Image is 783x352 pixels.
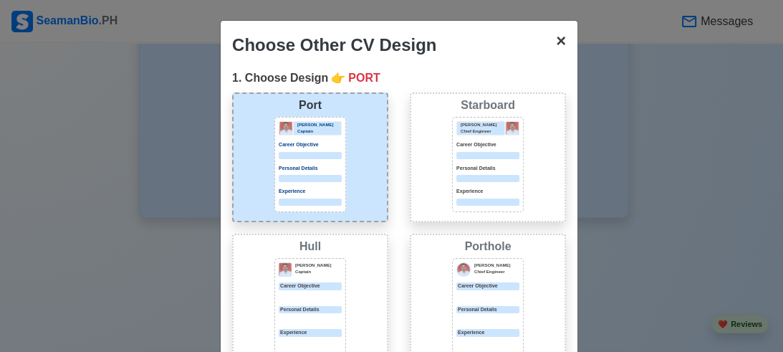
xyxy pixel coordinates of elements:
p: Chief Engineer [461,128,504,135]
div: Hull [236,238,384,255]
p: Career Objective [279,141,342,149]
div: 1. Choose Design [232,70,566,87]
div: Porthole [414,238,562,255]
p: Experience [279,188,342,196]
p: Captain [297,128,341,135]
div: Port [236,97,384,114]
div: Choose Other CV Design [232,32,436,58]
div: Experience [456,329,519,337]
p: Experience [456,188,519,196]
div: Personal Details [456,306,519,314]
p: [PERSON_NAME] [474,262,519,269]
p: Personal Details [279,306,342,314]
p: Personal Details [279,165,342,173]
span: × [556,31,566,50]
p: [PERSON_NAME] [297,122,341,128]
span: point [331,70,345,87]
p: Career Objective [279,282,342,290]
p: Chief Engineer [474,269,519,275]
p: Captain [295,269,342,275]
div: Starboard [414,97,562,114]
span: PORT [348,70,380,87]
p: [PERSON_NAME] [461,122,504,128]
p: Experience [279,329,342,337]
div: Career Objective [456,282,519,290]
p: Personal Details [456,165,519,173]
p: [PERSON_NAME] [295,262,342,269]
p: Career Objective [456,141,519,149]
